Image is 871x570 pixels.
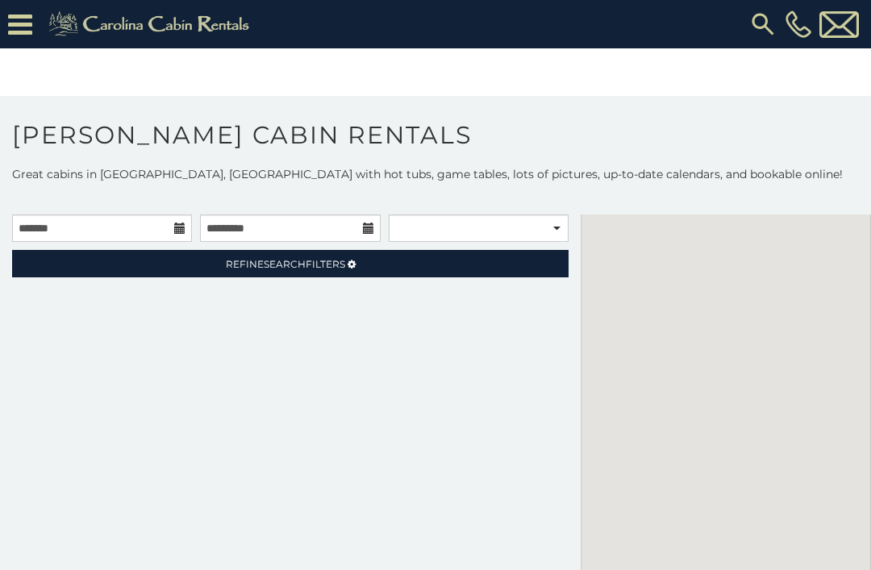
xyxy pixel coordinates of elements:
span: Search [264,258,306,270]
a: RefineSearchFilters [12,250,569,277]
span: Refine Filters [226,258,345,270]
img: search-regular.svg [748,10,777,39]
a: [PHONE_NUMBER] [781,10,815,38]
img: Khaki-logo.png [40,8,263,40]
